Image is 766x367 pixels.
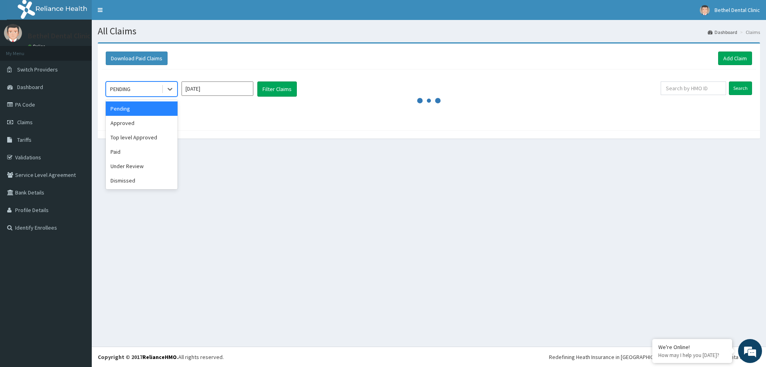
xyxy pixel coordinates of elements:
[106,159,178,173] div: Under Review
[182,81,253,96] input: Select Month and Year
[738,29,760,36] li: Claims
[142,353,177,361] a: RelianceHMO
[729,81,752,95] input: Search
[4,24,22,42] img: User Image
[98,26,760,36] h1: All Claims
[28,32,91,40] p: Bethel Dental Clinic
[549,353,760,361] div: Redefining Heath Insurance in [GEOGRAPHIC_DATA] using Telemedicine and Data Science!
[28,44,47,49] a: Online
[92,347,766,367] footer: All rights reserved.
[700,5,710,15] img: User Image
[715,6,760,14] span: Bethel Dental Clinic
[17,119,33,126] span: Claims
[718,52,752,65] a: Add Claim
[17,136,32,143] span: Tariffs
[110,85,130,93] div: PENDING
[658,352,726,359] p: How may I help you today?
[658,343,726,351] div: We're Online!
[98,353,178,361] strong: Copyright © 2017 .
[661,81,726,95] input: Search by HMO ID
[708,29,737,36] a: Dashboard
[106,130,178,145] div: Top level Approved
[106,116,178,130] div: Approved
[257,81,297,97] button: Filter Claims
[17,83,43,91] span: Dashboard
[106,52,168,65] button: Download Paid Claims
[417,89,441,113] svg: audio-loading
[106,101,178,116] div: Pending
[17,66,58,73] span: Switch Providers
[106,145,178,159] div: Paid
[106,173,178,188] div: Dismissed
